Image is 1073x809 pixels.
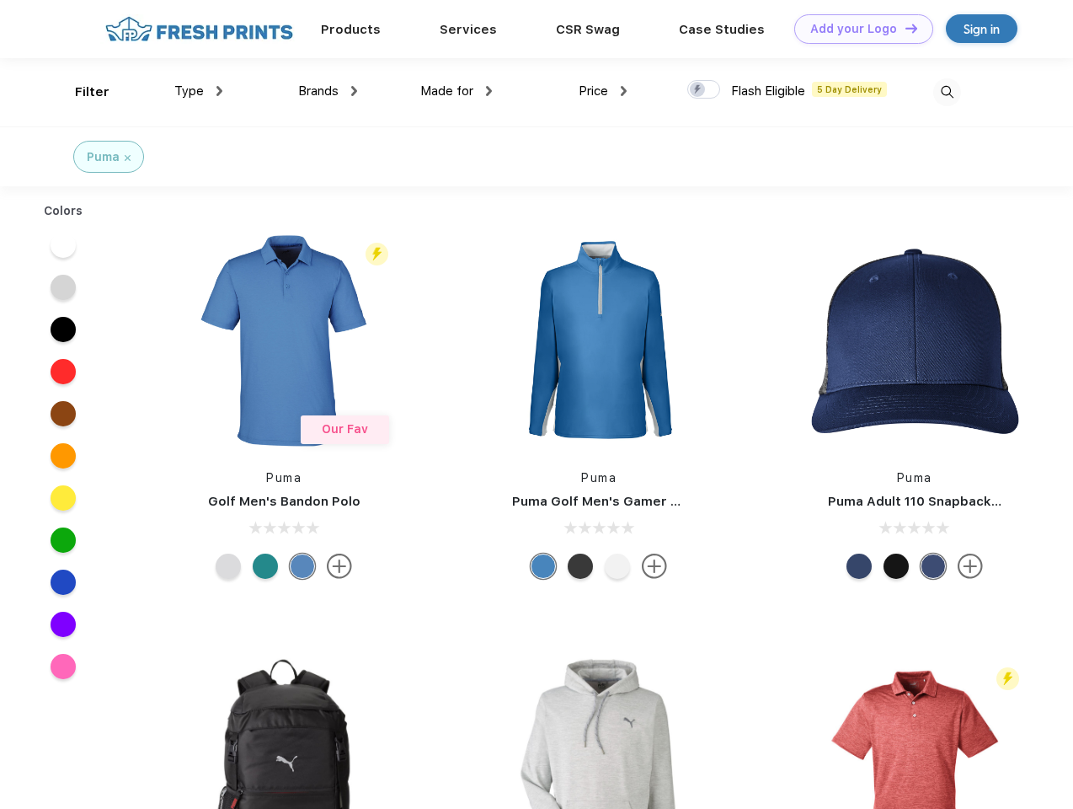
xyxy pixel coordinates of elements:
div: Puma [87,148,120,166]
a: Puma [581,471,617,485]
span: Type [174,83,204,99]
a: Products [321,22,381,37]
div: Colors [31,202,96,220]
span: Price [579,83,608,99]
img: func=resize&h=266 [803,228,1027,453]
img: func=resize&h=266 [487,228,711,453]
a: Sign in [946,14,1017,43]
img: filter_cancel.svg [125,155,131,161]
div: Peacoat Qut Shd [921,554,946,579]
img: DT [905,24,917,33]
span: 5 Day Delivery [812,82,887,97]
img: more.svg [642,554,667,579]
img: desktop_search.svg [933,78,961,106]
a: Golf Men's Bandon Polo [208,494,360,509]
span: Made for [420,83,473,99]
a: Puma [897,471,932,485]
img: more.svg [327,554,352,579]
img: more.svg [958,554,983,579]
img: dropdown.png [486,86,492,96]
div: Pma Blk with Pma Blk [883,554,909,579]
div: Sign in [964,19,1000,39]
div: Peacoat with Qut Shd [846,554,872,579]
a: Services [440,22,497,37]
img: dropdown.png [216,86,222,96]
div: Add your Logo [810,22,897,36]
span: Flash Eligible [731,83,805,99]
span: Our Fav [322,422,368,436]
div: Bright Cobalt [531,554,556,579]
div: Puma Black [568,554,593,579]
img: flash_active_toggle.svg [996,667,1019,690]
a: Puma [266,471,302,485]
img: flash_active_toggle.svg [366,243,388,265]
img: dropdown.png [351,86,357,96]
img: fo%20logo%202.webp [100,14,298,44]
a: CSR Swag [556,22,620,37]
div: Bright White [605,554,630,579]
div: Lake Blue [290,554,315,579]
span: Brands [298,83,339,99]
div: Filter [75,83,109,102]
img: dropdown.png [621,86,627,96]
div: Green Lagoon [253,554,278,579]
img: func=resize&h=266 [172,228,396,453]
a: Puma Golf Men's Gamer Golf Quarter-Zip [512,494,778,509]
div: High Rise [216,554,241,579]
